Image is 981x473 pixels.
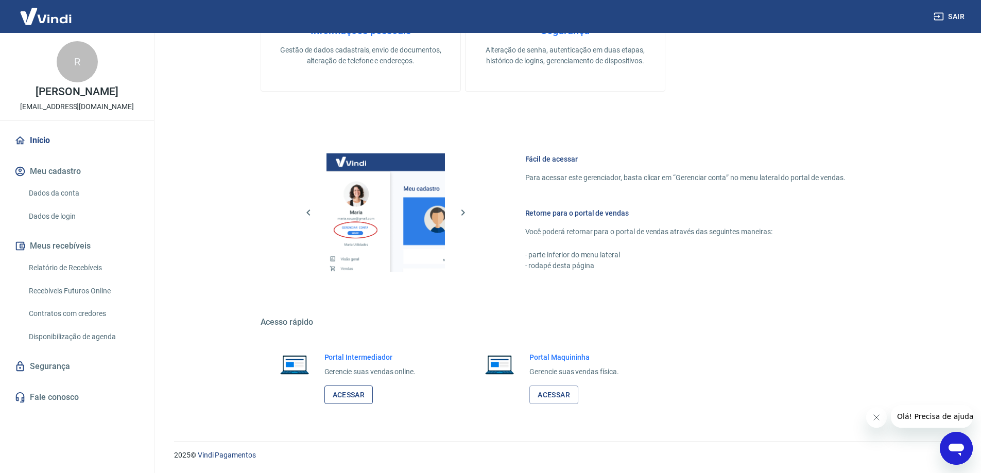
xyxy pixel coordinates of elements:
[198,451,256,459] a: Vindi Pagamentos
[12,160,142,183] button: Meu cadastro
[25,303,142,324] a: Contratos com credores
[324,352,416,362] h6: Portal Intermediador
[273,352,316,377] img: Imagem de um notebook aberto
[525,154,846,164] h6: Fácil de acessar
[25,257,142,278] a: Relatório de Recebíveis
[25,281,142,302] a: Recebíveis Futuros Online
[525,172,846,183] p: Para acessar este gerenciador, basta clicar em “Gerenciar conta” no menu lateral do portal de ven...
[25,183,142,204] a: Dados da conta
[525,208,846,218] h6: Retorne para o portal de vendas
[25,326,142,347] a: Disponibilização de agenda
[326,153,445,272] img: Imagem da dashboard mostrando o botão de gerenciar conta na sidebar no lado esquerdo
[482,45,648,66] p: Alteração de senha, autenticação em duas etapas, histórico de logins, gerenciamento de dispositivos.
[20,101,134,112] p: [EMAIL_ADDRESS][DOMAIN_NAME]
[174,450,956,461] p: 2025 ©
[6,7,87,15] span: Olá! Precisa de ajuda?
[12,129,142,152] a: Início
[529,352,619,362] h6: Portal Maquininha
[25,206,142,227] a: Dados de login
[529,386,578,405] a: Acessar
[324,386,373,405] a: Acessar
[525,260,846,271] p: - rodapé desta página
[525,226,846,237] p: Você poderá retornar para o portal de vendas através das seguintes maneiras:
[866,407,887,428] iframe: Fechar mensagem
[278,45,444,66] p: Gestão de dados cadastrais, envio de documentos, alteração de telefone e endereços.
[525,250,846,260] p: - parte inferior do menu lateral
[57,41,98,82] div: R
[529,366,619,377] p: Gerencie suas vendas física.
[12,1,79,32] img: Vindi
[940,432,973,465] iframe: Botão para abrir a janela de mensagens
[12,235,142,257] button: Meus recebíveis
[932,7,969,26] button: Sair
[12,386,142,409] a: Fale conosco
[36,86,118,97] p: [PERSON_NAME]
[324,366,416,377] p: Gerencie suas vendas online.
[12,355,142,378] a: Segurança
[891,405,973,428] iframe: Mensagem da empresa
[261,317,870,327] h5: Acesso rápido
[478,352,521,377] img: Imagem de um notebook aberto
